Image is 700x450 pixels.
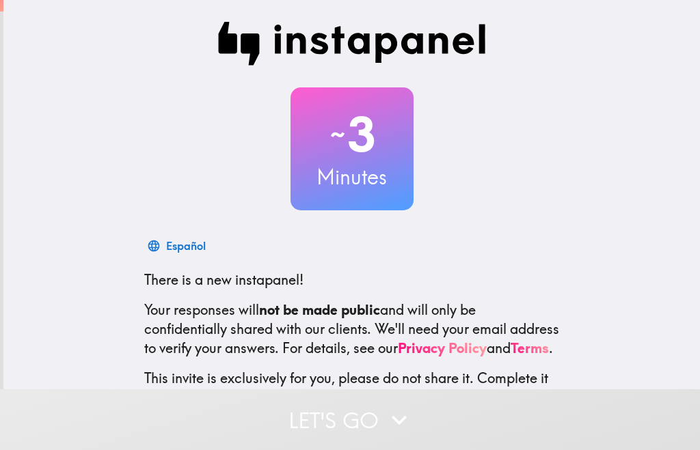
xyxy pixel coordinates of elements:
[166,236,206,255] div: Español
[144,271,304,288] span: There is a new instapanel!
[398,339,487,356] a: Privacy Policy
[144,369,560,407] p: This invite is exclusively for you, please do not share it. Complete it soon because spots are li...
[328,114,347,155] span: ~
[259,301,380,318] b: not be made public
[144,300,560,358] p: Your responses will and will only be confidentially shared with our clients. We'll need your emai...
[511,339,549,356] a: Terms
[291,107,414,163] h2: 3
[218,22,486,66] img: Instapanel
[144,232,211,259] button: Español
[291,163,414,191] h3: Minutes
